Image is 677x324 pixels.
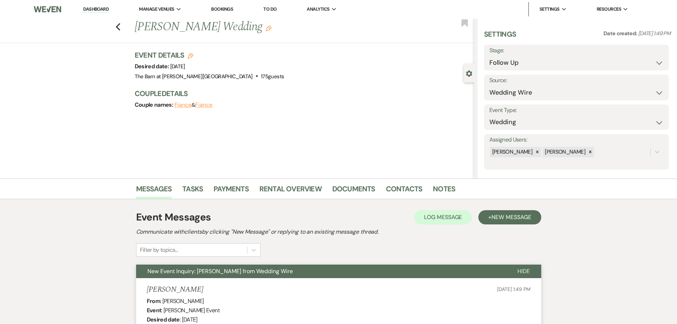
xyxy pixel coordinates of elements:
div: Filter by topics... [140,246,178,254]
span: [DATE] 1:49 PM [497,286,530,292]
h1: [PERSON_NAME] Wedding [135,18,403,36]
span: Analytics [307,6,329,13]
span: Date created: [603,30,638,37]
h3: Couple Details [135,89,467,99]
a: Dashboard [83,6,109,13]
span: Resources [597,6,621,13]
a: Payments [214,183,249,199]
b: Desired date [147,316,180,323]
button: Hide [506,265,541,278]
h1: Event Messages [136,210,211,225]
a: Rental Overview [259,183,322,199]
button: Fiance [174,102,192,108]
span: New Message [491,213,531,221]
span: Settings [539,6,560,13]
button: Close lead details [466,70,472,76]
span: [DATE] 1:49 PM [638,30,671,37]
div: [PERSON_NAME] [543,147,586,157]
img: Weven Logo [34,2,61,17]
button: Fiance [195,102,213,108]
span: [DATE] [170,63,185,70]
button: Edit [266,25,272,31]
button: New Event Inquiry: [PERSON_NAME] from Wedding Wire [136,265,506,278]
a: Messages [136,183,172,199]
a: Tasks [182,183,203,199]
b: From [147,297,160,305]
div: [PERSON_NAME] [490,147,534,157]
label: Event Type: [489,105,663,116]
h5: [PERSON_NAME] [147,285,203,294]
span: Desired date: [135,63,170,70]
button: +New Message [478,210,541,224]
span: New Event Inquiry: [PERSON_NAME] from Wedding Wire [147,267,293,275]
span: Manage Venues [139,6,174,13]
span: Log Message [424,213,462,221]
button: Log Message [414,210,472,224]
span: The Barn at [PERSON_NAME][GEOGRAPHIC_DATA] [135,73,253,80]
a: Contacts [386,183,423,199]
h3: Settings [484,29,516,45]
span: & [174,101,213,108]
label: Stage: [489,46,663,56]
label: Assigned Users: [489,135,663,145]
a: To Do [263,6,276,12]
span: Hide [517,267,530,275]
a: Bookings [211,6,233,12]
a: Notes [433,183,455,199]
h3: Event Details [135,50,284,60]
b: Event [147,307,162,314]
span: 175 guests [261,73,284,80]
span: Couple names: [135,101,174,108]
label: Source: [489,75,663,86]
a: Documents [332,183,375,199]
h2: Communicate with clients by clicking "New Message" or replying to an existing message thread. [136,228,541,236]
